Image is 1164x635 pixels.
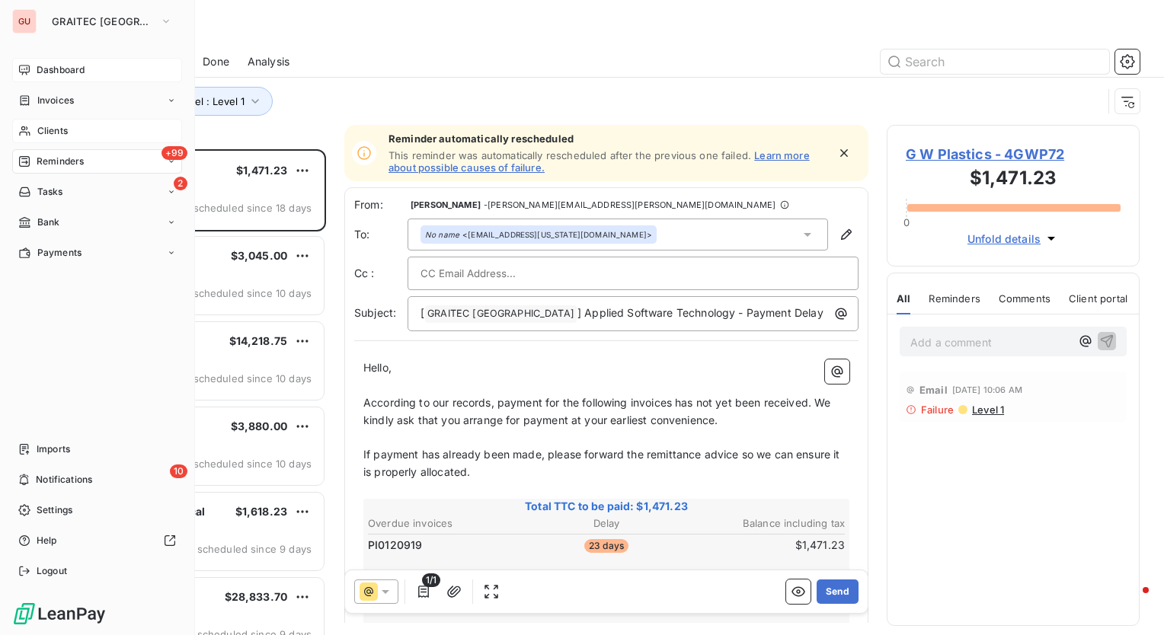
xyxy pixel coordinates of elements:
[37,215,60,229] span: Bank
[367,515,526,531] th: Overdue invoices
[12,528,182,553] a: Help
[971,404,1004,416] span: Level 1
[1069,292,1127,305] span: Client portal
[36,473,92,487] span: Notifications
[999,292,1050,305] span: Comments
[425,229,652,240] div: <[EMAIL_ADDRESS][US_STATE][DOMAIN_NAME]>
[687,515,846,531] th: Balance including tax
[368,538,422,553] span: PI0120919
[687,537,846,554] td: $1,471.23
[952,385,1022,394] span: [DATE] 10:06 AM
[37,503,72,517] span: Settings
[161,146,187,160] span: +99
[584,539,628,553] span: 23 days
[193,287,312,299] span: scheduled since 10 days
[174,177,187,190] span: 2
[903,216,910,228] span: 0
[37,63,85,77] span: Dashboard
[37,442,70,456] span: Imports
[363,396,834,426] span: According to our records, payment for the following invoices has not yet been received. We kindly...
[170,464,187,478] span: 10
[577,306,823,319] span: ] Applied Software Technology - Payment Delay
[421,262,584,285] input: CC Email Address...
[236,164,287,177] span: $1,471.23
[37,534,57,547] span: Help
[919,384,948,396] span: Email
[425,229,459,240] em: No name
[52,15,154,27] span: GRAITEC [GEOGRAPHIC_DATA]
[248,54,289,69] span: Analysis
[12,601,107,626] img: Logo LeanPay
[37,246,82,260] span: Payments
[422,573,440,587] span: 1/1
[229,334,288,347] span: $14,218.75
[411,200,481,209] span: [PERSON_NAME]
[73,149,326,635] div: grid
[203,54,229,69] span: Done
[193,372,312,385] span: scheduled since 10 days
[389,149,751,161] span: This reminder was automatically rescheduled after the previous one failed.
[37,185,63,199] span: Tasks
[527,515,686,531] th: Delay
[425,305,577,323] span: GRAITEC [GEOGRAPHIC_DATA]
[193,458,312,470] span: scheduled since 10 days
[193,202,312,214] span: scheduled since 18 days
[363,361,392,374] span: Hello,
[963,230,1063,247] button: Unfold details
[906,164,1121,195] h3: $1,471.23
[817,579,859,604] button: Send
[197,543,312,555] span: scheduled since 9 days
[921,404,954,416] span: Failure
[354,227,408,242] label: To:
[235,505,287,518] span: $1,618.23
[231,249,287,262] span: $3,045.00
[1112,583,1149,620] iframe: Intercom live chat
[897,292,910,305] span: All
[484,200,775,209] span: - [PERSON_NAME][EMAIL_ADDRESS][PERSON_NAME][DOMAIN_NAME]
[967,231,1041,247] span: Unfold details
[389,149,810,174] a: Learn more about possible causes of failure.
[389,132,827,145] span: Reminder automatically rescheduled
[354,306,396,319] span: Subject:
[37,155,84,168] span: Reminders
[37,564,67,578] span: Logout
[231,420,287,432] span: $3,880.00
[37,94,74,107] span: Invoices
[421,306,424,319] span: [
[366,499,847,514] span: Total TTC to be paid: $1,471.23
[929,292,980,305] span: Reminders
[225,590,288,603] span: $28,833.70
[881,49,1109,74] input: Search
[12,9,37,34] div: GU
[906,144,1121,164] span: G W Plastics - 4GWP72
[354,197,408,212] span: From:
[363,448,843,478] span: If payment has already been made, please forward the remittance advice so we can ensure it is pro...
[354,266,408,281] label: Cc :
[37,124,68,138] span: Clients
